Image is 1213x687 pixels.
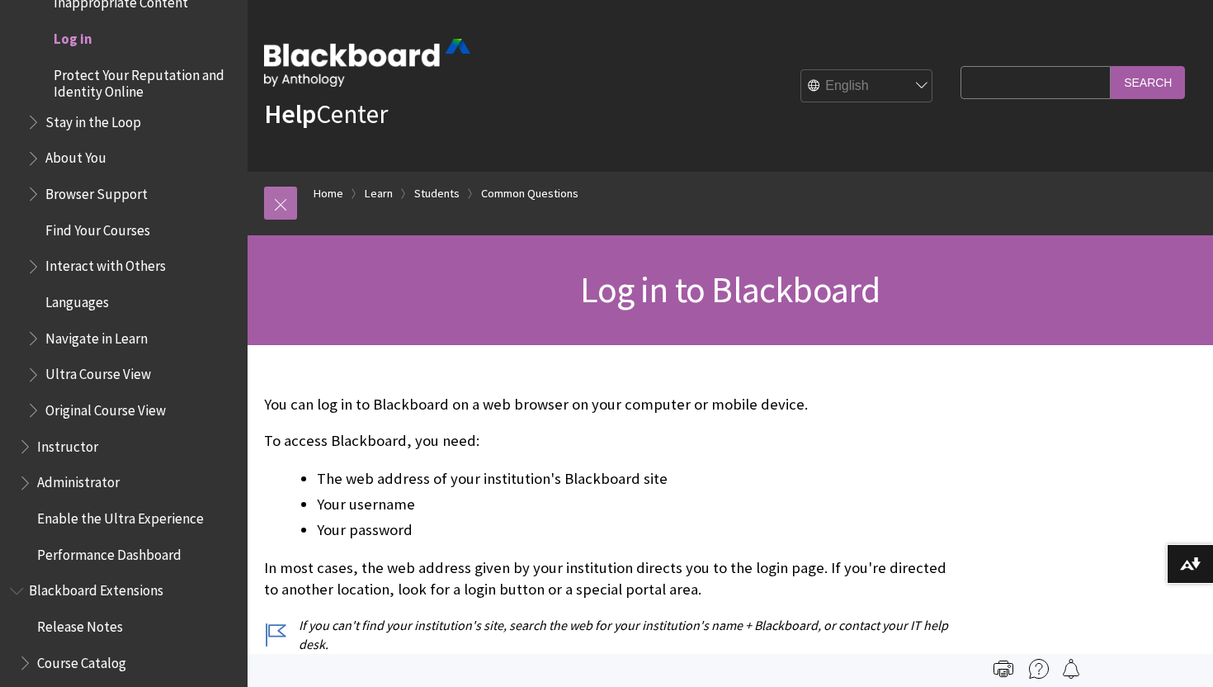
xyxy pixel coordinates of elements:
span: Protect Your Reputation and Identity Online [54,61,236,100]
p: You can log in to Blackboard on a web browser on your computer or mobile device. [264,394,952,415]
span: Instructor [37,433,98,455]
img: More help [1029,659,1049,679]
select: Site Language Selector [801,70,933,103]
span: Release Notes [37,613,123,635]
span: Ultra Course View [45,361,151,383]
span: Find Your Courses [45,216,150,239]
span: Interact with Others [45,253,166,275]
a: Common Questions [481,183,578,204]
a: Home [314,183,343,204]
span: Administrator [37,469,120,491]
span: Enable the Ultra Experience [37,505,204,527]
li: Your username [317,493,952,516]
p: To access Blackboard, you need: [264,430,952,452]
a: Students [414,183,460,204]
span: Languages [45,288,109,310]
span: Course Catalog [37,649,126,671]
span: Log in to Blackboard [580,267,880,312]
p: In most cases, the web address given by your institution directs you to the login page. If you're... [264,557,952,600]
a: Learn [365,183,393,204]
img: Print [994,659,1013,679]
img: Follow this page [1061,659,1081,679]
span: Blackboard Extensions [29,577,163,599]
span: About You [45,145,106,167]
li: Your password [317,519,952,542]
li: The web address of your institution's Blackboard site [317,467,952,490]
span: Log in [54,25,92,47]
span: Browser Support [45,180,148,202]
img: Blackboard by Anthology [264,39,470,87]
span: Original Course View [45,396,166,419]
span: Stay in the Loop [45,108,141,130]
input: Search [1111,66,1185,98]
strong: Help [264,97,316,130]
span: Navigate in Learn [45,325,148,347]
a: HelpCenter [264,97,388,130]
span: Performance Dashboard [37,541,182,563]
p: If you can't find your institution's site, search the web for your institution's name + Blackboar... [264,616,952,653]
